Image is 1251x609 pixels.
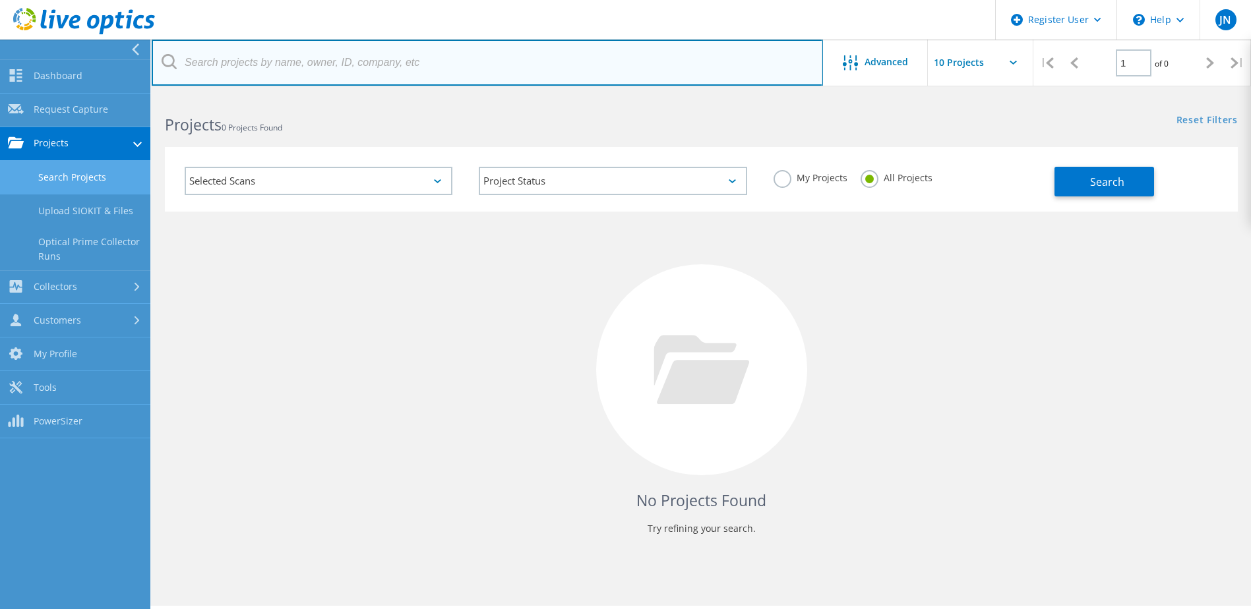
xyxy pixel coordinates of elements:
[178,490,1225,511] h4: No Projects Found
[1033,40,1060,86] div: |
[185,167,452,195] div: Selected Scans
[222,122,282,133] span: 0 Projects Found
[1133,14,1145,26] svg: \n
[774,170,847,183] label: My Projects
[152,40,823,86] input: Search projects by name, owner, ID, company, etc
[1090,175,1124,189] span: Search
[165,114,222,135] b: Projects
[1176,115,1238,127] a: Reset Filters
[1054,167,1154,196] button: Search
[861,170,932,183] label: All Projects
[178,518,1225,539] p: Try refining your search.
[479,167,747,195] div: Project Status
[1155,58,1169,69] span: of 0
[13,28,155,37] a: Live Optics Dashboard
[1224,40,1251,86] div: |
[1219,14,1231,25] span: JN
[865,57,908,67] span: Advanced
